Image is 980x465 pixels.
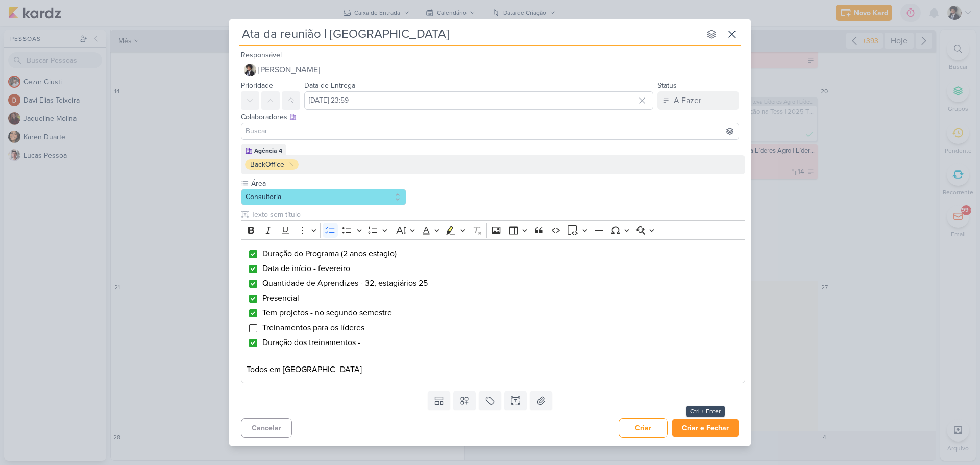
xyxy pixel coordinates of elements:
[241,220,745,240] div: Editor toolbar
[241,418,292,438] button: Cancelar
[250,178,406,189] label: Área
[657,81,677,90] label: Status
[247,363,740,376] p: Todos em [GEOGRAPHIC_DATA]
[262,293,299,303] span: Presencial
[262,323,364,333] span: Treinamentos para os líderes
[244,64,256,76] img: Pedro Luahn Simões
[262,249,397,259] span: Duração do Programa (2 anos estagio)
[258,64,320,76] span: [PERSON_NAME]
[241,81,273,90] label: Prioridade
[243,125,737,137] input: Buscar
[250,159,284,170] div: BackOffice
[241,239,745,383] div: Editor editing area: main
[249,209,745,220] input: Texto sem título
[262,278,428,288] span: Quantidade de Aprendizes - 32, estagiários 25
[241,189,406,205] button: Consultoria
[262,263,350,274] span: Data de início - fevereiro
[254,146,282,155] div: Agência 4
[672,419,739,437] button: Criar e Fechar
[304,91,653,110] input: Select a date
[241,61,739,79] button: [PERSON_NAME]
[241,112,739,123] div: Colaboradores
[262,308,392,318] span: Tem projetos - no segundo semestre
[304,81,355,90] label: Data de Entrega
[262,337,360,348] span: Duração dos treinamentos -
[241,51,282,59] label: Responsável
[619,418,668,438] button: Criar
[686,406,725,417] div: Ctrl + Enter
[674,94,701,107] div: A Fazer
[657,91,739,110] button: A Fazer
[239,25,700,43] input: Kard Sem Título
